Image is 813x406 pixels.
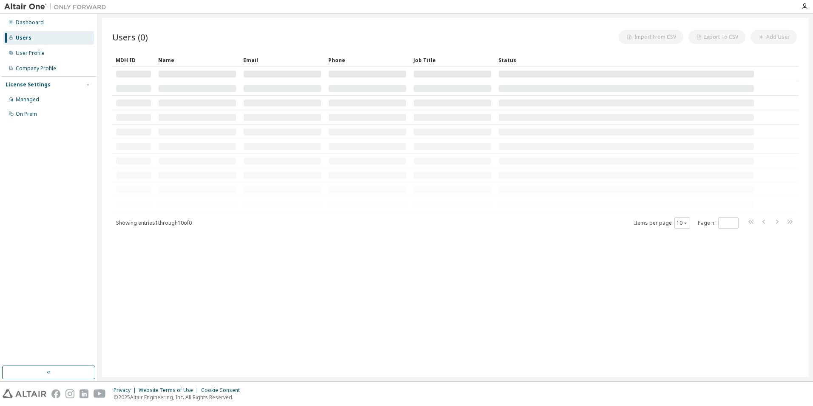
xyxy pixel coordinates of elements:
div: User Profile [16,50,45,57]
button: Add User [750,30,797,44]
div: Name [158,53,236,67]
button: 10 [677,220,688,226]
div: Job Title [413,53,492,67]
div: Email [243,53,321,67]
div: Phone [328,53,406,67]
div: License Settings [6,81,51,88]
div: MDH ID [116,53,151,67]
img: facebook.svg [51,389,60,398]
div: Users [16,34,31,41]
div: Cookie Consent [201,387,245,394]
span: Showing entries 1 through 10 of 0 [116,219,192,226]
img: instagram.svg [65,389,74,398]
img: Altair One [4,3,111,11]
button: Export To CSV [688,30,745,44]
img: youtube.svg [94,389,106,398]
div: Privacy [114,387,139,394]
p: © 2025 Altair Engineering, Inc. All Rights Reserved. [114,394,245,401]
div: Company Profile [16,65,56,72]
div: Status [498,53,754,67]
div: Managed [16,96,39,103]
img: altair_logo.svg [3,389,46,398]
div: Website Terms of Use [139,387,201,394]
span: Users (0) [112,31,148,43]
span: Items per page [634,217,690,229]
button: Import From CSV [619,30,683,44]
img: linkedin.svg [80,389,88,398]
div: Dashboard [16,19,44,26]
div: On Prem [16,111,37,117]
span: Page n. [698,217,739,229]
